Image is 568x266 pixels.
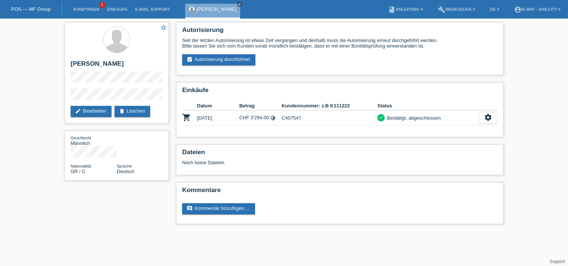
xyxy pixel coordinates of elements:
div: Seit der letzten Autorisierung ist etwas Zeit vergangen und deshalb muss die Autorisierung erneut... [182,38,497,49]
i: check [378,115,384,120]
i: book [388,6,396,13]
h2: Einkäufe [182,87,497,98]
span: Nationalität [71,164,91,168]
i: star_border [160,24,167,31]
i: account_circle [514,6,522,13]
th: Kundennummer: z.B K111222 [281,101,377,110]
i: close [238,3,242,6]
a: assignment_turned_inAutorisierung durchführen [182,54,255,65]
a: commentKommentar hinzufügen ... [182,203,255,214]
td: C407547 [281,110,377,126]
h2: Dateien [182,149,497,160]
a: buildWerkzeuge ▾ [434,7,479,12]
td: [DATE] [197,110,239,126]
a: [PERSON_NAME] [197,6,236,12]
a: Support [549,259,565,264]
div: Männlich [71,135,117,146]
div: Bestätigt, abgeschlossen [385,114,441,122]
a: DE ▾ [486,7,503,12]
i: settings [484,113,492,121]
a: POS — MF Group [11,6,51,12]
a: account_circlem-way - Sihlcity ▾ [510,7,564,12]
a: deleteLöschen [114,106,150,117]
i: delete [119,108,125,114]
th: Status [377,101,479,110]
th: Betrag [239,101,282,110]
div: Noch keine Dateien [182,160,409,165]
i: edit [75,108,81,114]
a: Einkäufe [103,7,131,12]
span: Sprache [117,164,132,168]
span: 1 [99,2,105,8]
span: Geschlecht [71,136,91,140]
th: Datum [197,101,239,110]
i: comment [187,205,193,211]
a: star_border [160,24,167,32]
i: build [438,6,445,13]
a: close [237,2,242,7]
a: Kund*innen [70,7,103,12]
i: POSP00028006 [182,113,191,122]
a: bookAnleitung ▾ [384,7,426,12]
a: E-Mail Support [132,7,174,12]
h2: Autorisierung [182,26,497,38]
span: Deutsch [117,169,135,174]
td: CHF 3'294.00 [239,110,282,126]
span: Griechenland / C / 01.05.2017 [71,169,85,174]
h2: Kommentare [182,186,497,198]
a: editBearbeiten [71,106,112,117]
i: Fixe Raten (24 Raten) [270,115,276,121]
i: assignment_turned_in [187,56,193,62]
h2: [PERSON_NAME] [71,60,163,71]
